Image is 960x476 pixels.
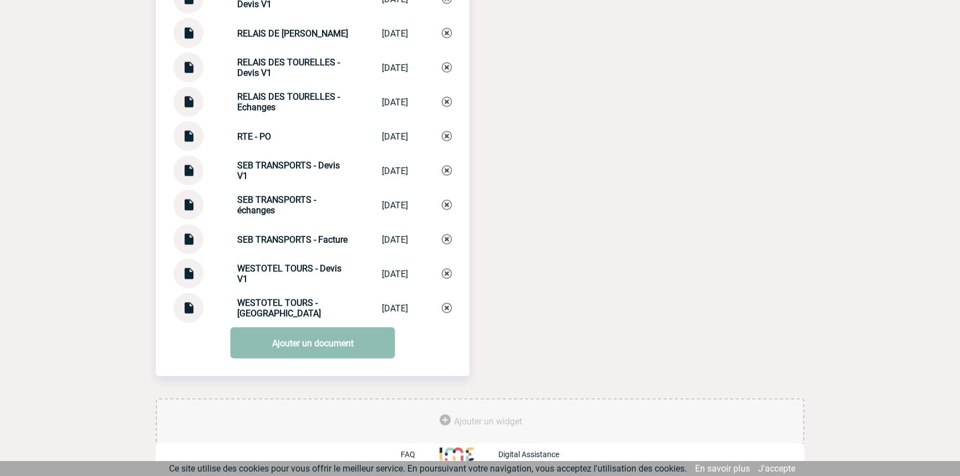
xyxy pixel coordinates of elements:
a: FAQ [401,449,440,459]
p: Digital Assistance [498,450,559,459]
img: Supprimer [442,97,452,107]
img: Supprimer [442,234,452,244]
img: Supprimer [442,269,452,279]
strong: RTE - PO [237,131,271,142]
strong: RELAIS DES TOURELLES - Echanges [237,91,340,112]
span: Ce site utilise des cookies pour vous offrir le meilleur service. En poursuivant votre navigation... [169,463,687,474]
div: [DATE] [382,166,408,176]
a: Ajouter un document [231,327,395,359]
strong: RELAIS DE [PERSON_NAME] [237,28,348,39]
div: [DATE] [382,28,408,39]
a: J'accepte [758,463,795,474]
p: FAQ [401,450,415,459]
strong: SEB TRANSPORTS - échanges [237,195,316,216]
img: Supprimer [442,28,452,38]
a: En savoir plus [695,463,750,474]
div: [DATE] [382,234,408,245]
div: [DATE] [382,97,408,108]
img: Supprimer [442,63,452,73]
div: Ajouter des outils d'aide à la gestion de votre événement [156,398,804,445]
img: Supprimer [442,131,452,141]
div: [DATE] [382,200,408,211]
strong: RELAIS DES TOURELLES - Devis V1 [237,57,340,78]
img: Supprimer [442,166,452,176]
div: [DATE] [382,63,408,73]
strong: WESTOTEL TOURS - [GEOGRAPHIC_DATA] [237,298,321,319]
strong: WESTOTEL TOURS - Devis V1 [237,263,341,284]
div: [DATE] [382,131,408,142]
strong: SEB TRANSPORTS - Devis V1 [237,160,340,181]
div: [DATE] [382,269,408,279]
div: [DATE] [382,303,408,314]
img: Supprimer [442,303,452,313]
span: Ajouter un widget [454,416,522,427]
img: http://www.idealmeetingsevents.fr/ [440,448,474,461]
img: Supprimer [442,200,452,210]
strong: SEB TRANSPORTS - Facture [237,234,348,245]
